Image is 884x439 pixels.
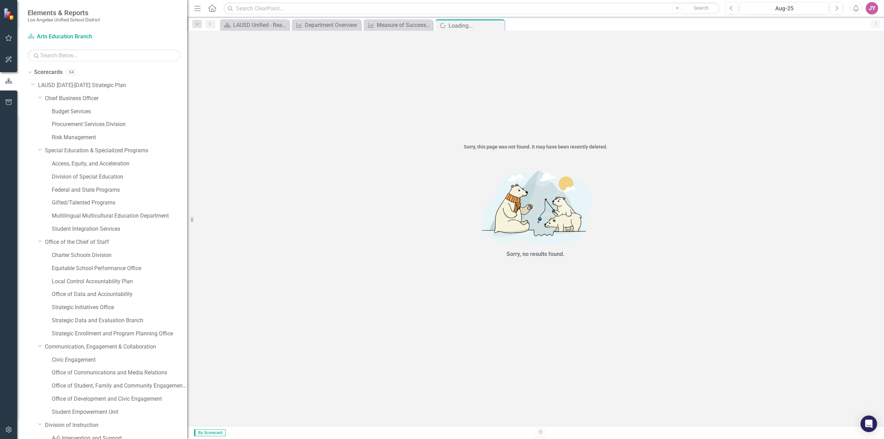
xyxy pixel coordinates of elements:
div: Aug-25 [742,4,826,13]
a: Arts Education Branch [28,33,114,41]
a: Strategic Data and Evaluation Branch [52,317,187,325]
div: Sorry, this page was not found. It may have been recently deleted. [187,143,884,150]
a: Office of the Chief of Staff [45,238,187,246]
a: Civic Engagement [52,356,187,364]
a: Risk Management [52,134,187,142]
div: Sorry, no results found. [507,250,565,258]
input: Search Below... [28,49,180,61]
a: Equitable School Performance Office [52,265,187,273]
a: Scorecards [34,68,63,76]
button: JY [866,2,878,15]
a: Office of Student, Family and Community Engagement (SFACE) [52,382,187,390]
span: Elements & Reports [28,9,100,17]
a: Gifted/Talented Programs [52,199,187,207]
a: Department Overview [294,21,359,29]
a: Charter Schools Division [52,251,187,259]
a: LAUSD Unified - Ready for the World [222,21,287,29]
input: Search ClearPoint... [223,2,720,15]
a: Student Integration Services [52,225,187,233]
a: Office of Development and Civic Engagement [52,395,187,403]
a: Chief Business Officer [45,95,187,103]
a: Student Empowerment Unit [52,408,187,416]
a: Budget Services [52,108,187,116]
a: Measure of Success - Scorecard Report [365,21,431,29]
a: Strategic Enrollment and Program Planning Office [52,330,187,338]
a: Procurement Services Division [52,121,187,128]
a: Strategic Initiatives Office [52,304,187,312]
a: Local Control Accountability Plan [52,278,187,286]
a: Office of Data and Accountability [52,290,187,298]
a: Division of Special Education [52,173,187,181]
div: Loading... [449,21,503,30]
div: Department Overview [305,21,359,29]
div: Measure of Success - Scorecard Report [377,21,431,29]
span: By Scorecard [194,429,225,436]
div: LAUSD Unified - Ready for the World [233,21,287,29]
a: Division of Instruction [45,421,187,429]
button: Aug-25 [740,2,828,15]
div: Open Intercom Messenger [861,416,877,432]
a: LAUSD [DATE]-[DATE] Strategic Plan [38,82,187,89]
a: Office of Communications and Media Relations [52,369,187,377]
img: No results found [432,165,639,249]
a: Access, Equity, and Acceleration [52,160,187,168]
button: Search [684,3,718,13]
a: Federal and State Programs [52,186,187,194]
small: Los Angeles Unified School District [28,17,100,22]
span: Search [694,5,709,11]
a: Multilingual Multicultural Education Department [52,212,187,220]
a: Special Education & Specialized Programs [45,147,187,155]
img: ClearPoint Strategy [3,8,16,20]
a: Communication, Engagement & Collaboration [45,343,187,351]
div: 64 [66,69,77,75]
